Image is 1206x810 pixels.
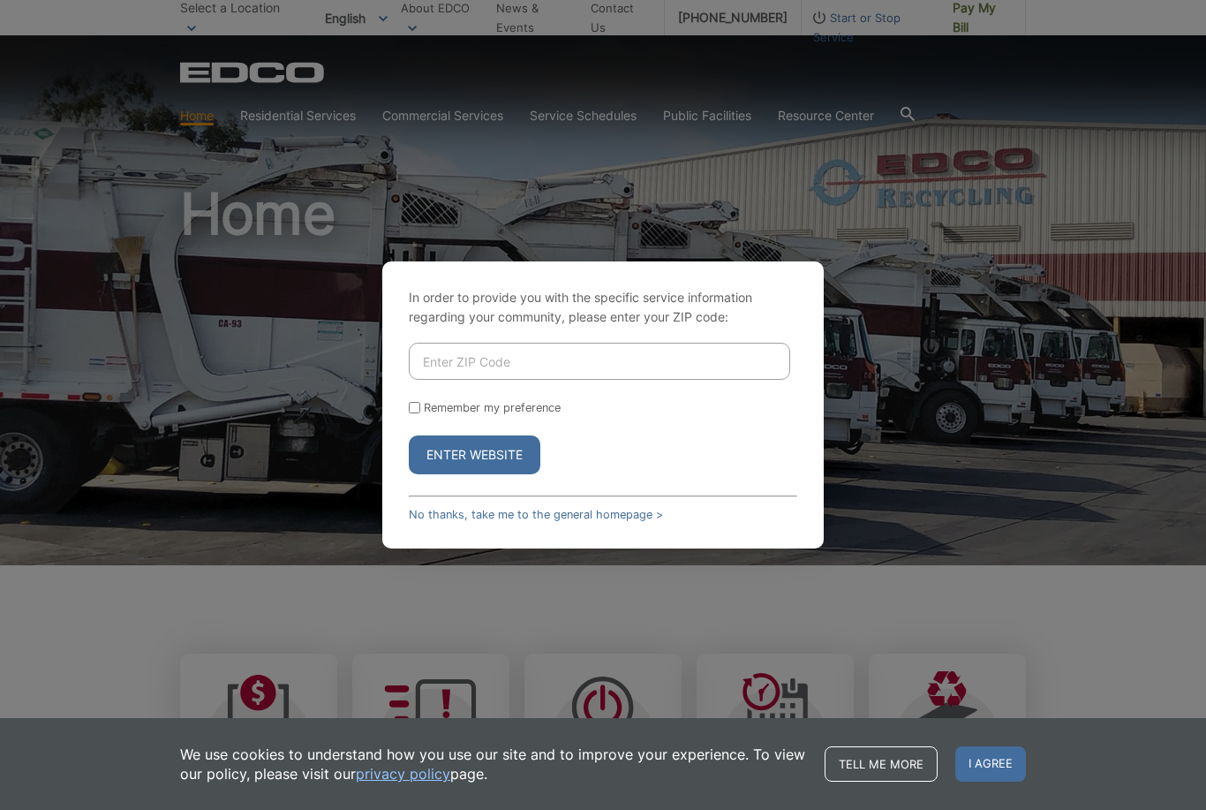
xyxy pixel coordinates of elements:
span: I agree [955,746,1026,782]
a: No thanks, take me to the general homepage > [409,508,663,521]
button: Enter Website [409,435,540,474]
input: Enter ZIP Code [409,343,790,380]
p: We use cookies to understand how you use our site and to improve your experience. To view our pol... [180,745,807,784]
a: privacy policy [356,764,450,784]
p: In order to provide you with the specific service information regarding your community, please en... [409,288,797,327]
a: Tell me more [825,746,938,782]
label: Remember my preference [424,401,561,414]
